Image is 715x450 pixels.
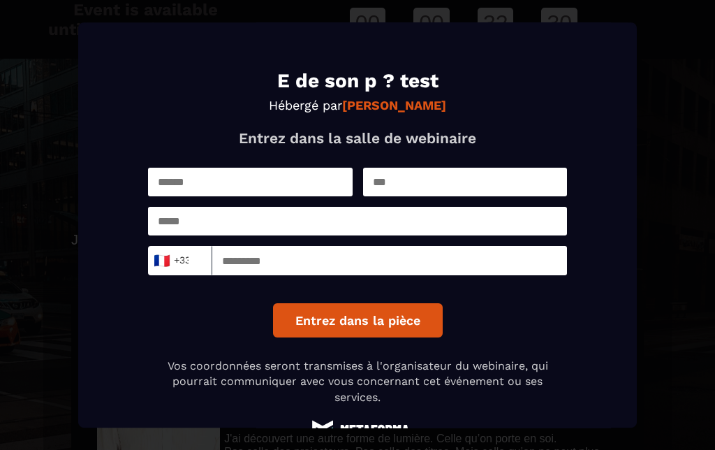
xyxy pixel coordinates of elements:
p: Vos coordonnées seront transmises à l'organisateur du webinaire, qui pourrait communiquer avec vo... [148,358,567,405]
button: Entrez dans la pièce [273,303,443,337]
p: Hébergé par [148,98,567,112]
input: Search for option [189,250,200,271]
strong: [PERSON_NAME] [342,98,446,112]
p: Entrez dans la salle de webinaire [148,129,567,147]
div: Search for option [148,246,212,275]
img: logo [305,419,410,441]
h1: E de son p ? test [148,71,567,91]
span: +33 [157,251,186,270]
span: 🇫🇷 [153,251,170,270]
